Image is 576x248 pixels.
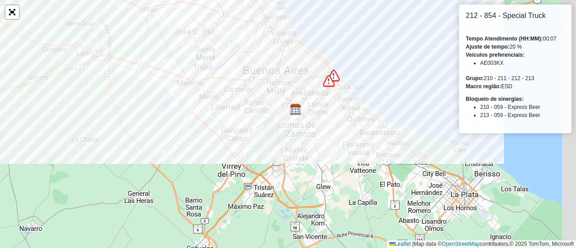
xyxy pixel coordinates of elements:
[466,36,543,42] strong: Tempo Atendimento (HH:MM):
[480,111,565,119] li: 213 - 059 - Express Beer
[328,70,340,81] img: Bloqueio de sinergias
[412,241,414,247] span: |
[466,43,565,51] div: 20 %
[323,75,335,87] img: Bloqueio de sinergias
[466,74,565,82] div: 210 - 211 - 212 - 213
[466,96,524,102] strong: Bloqueio de sinergias:
[480,103,565,111] li: 210 - 059 - Express Beer
[466,35,565,43] div: 00:07
[466,83,501,90] strong: Macro região:
[466,75,484,81] strong: Grupo:
[5,5,19,19] a: Abrir mapa em tela cheia
[442,241,480,247] a: OpenStreetMap
[466,52,525,58] strong: Veículos preferenciais:
[480,59,565,67] li: AE003KX
[466,11,565,20] h6: 212 - 854 - Special Truck
[389,241,411,247] a: Leaflet
[466,82,565,90] div: ESD
[387,240,576,248] div: Map data © contributors,© 2025 TomTom, Microsoft
[466,44,509,50] strong: Ajuste de tempo:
